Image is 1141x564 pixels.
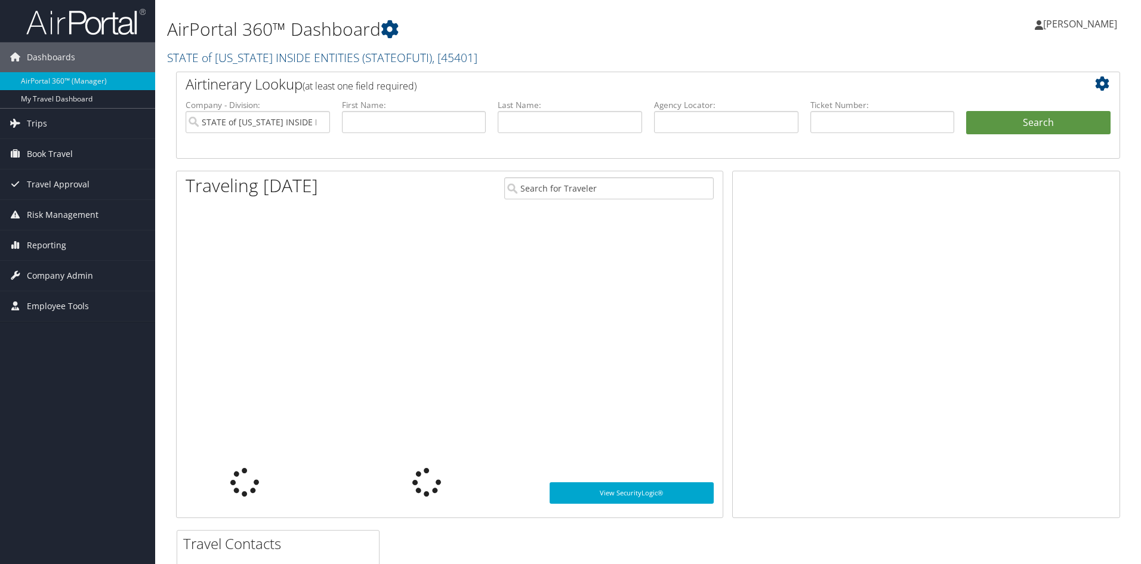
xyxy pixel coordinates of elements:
[186,173,318,198] h1: Traveling [DATE]
[27,261,93,291] span: Company Admin
[1043,17,1117,30] span: [PERSON_NAME]
[27,42,75,72] span: Dashboards
[654,99,798,111] label: Agency Locator:
[303,79,417,93] span: (at least one field required)
[167,17,809,42] h1: AirPortal 360™ Dashboard
[27,169,90,199] span: Travel Approval
[810,99,955,111] label: Ticket Number:
[432,50,477,66] span: , [ 45401 ]
[1035,6,1129,42] a: [PERSON_NAME]
[27,230,66,260] span: Reporting
[27,139,73,169] span: Book Travel
[167,50,477,66] a: STATE of [US_STATE] INSIDE ENTITIES
[27,109,47,138] span: Trips
[186,74,1032,94] h2: Airtinerary Lookup
[498,99,642,111] label: Last Name:
[504,177,714,199] input: Search for Traveler
[186,99,330,111] label: Company - Division:
[27,200,98,230] span: Risk Management
[362,50,432,66] span: ( STATEOFUTI )
[27,291,89,321] span: Employee Tools
[966,111,1111,135] button: Search
[26,8,146,36] img: airportal-logo.png
[342,99,486,111] label: First Name:
[183,534,379,554] h2: Travel Contacts
[550,482,714,504] a: View SecurityLogic®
